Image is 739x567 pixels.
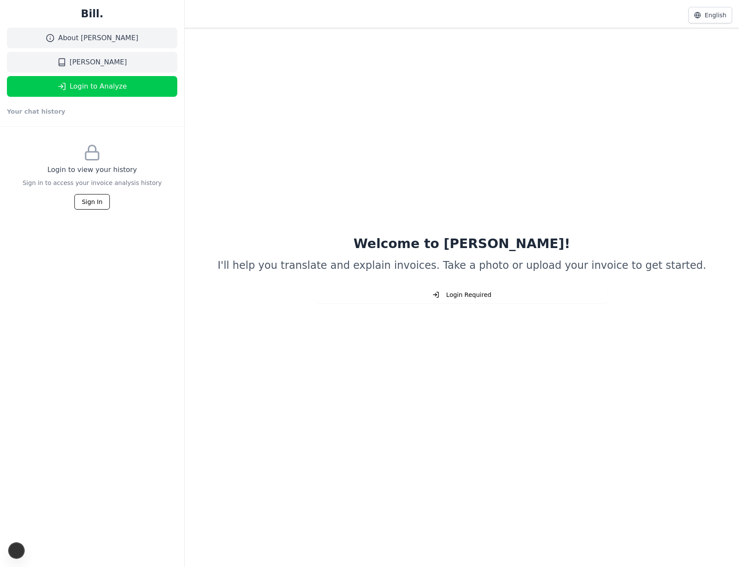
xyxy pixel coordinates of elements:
a: Bill. [7,7,177,21]
button: Login to Analyze [7,76,177,97]
h2: Your chat history [7,107,65,116]
span: [PERSON_NAME] [70,57,127,67]
p: Sign in to access your invoice analysis history [17,178,167,187]
span: Login to Analyze [70,81,127,92]
button: Sign In [74,194,110,210]
button: English [688,7,732,23]
button: Login Required [317,286,607,303]
span: About [PERSON_NAME] [58,33,138,43]
a: [PERSON_NAME] [7,52,177,73]
p: I'll help you translate and explain invoices. Take a photo or upload your invoice to get started. [218,258,706,272]
h3: Login to view your history [17,165,167,175]
a: About [PERSON_NAME] [7,28,177,48]
a: Sign In [74,197,110,206]
h1: Welcome to [PERSON_NAME]! [218,236,706,252]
